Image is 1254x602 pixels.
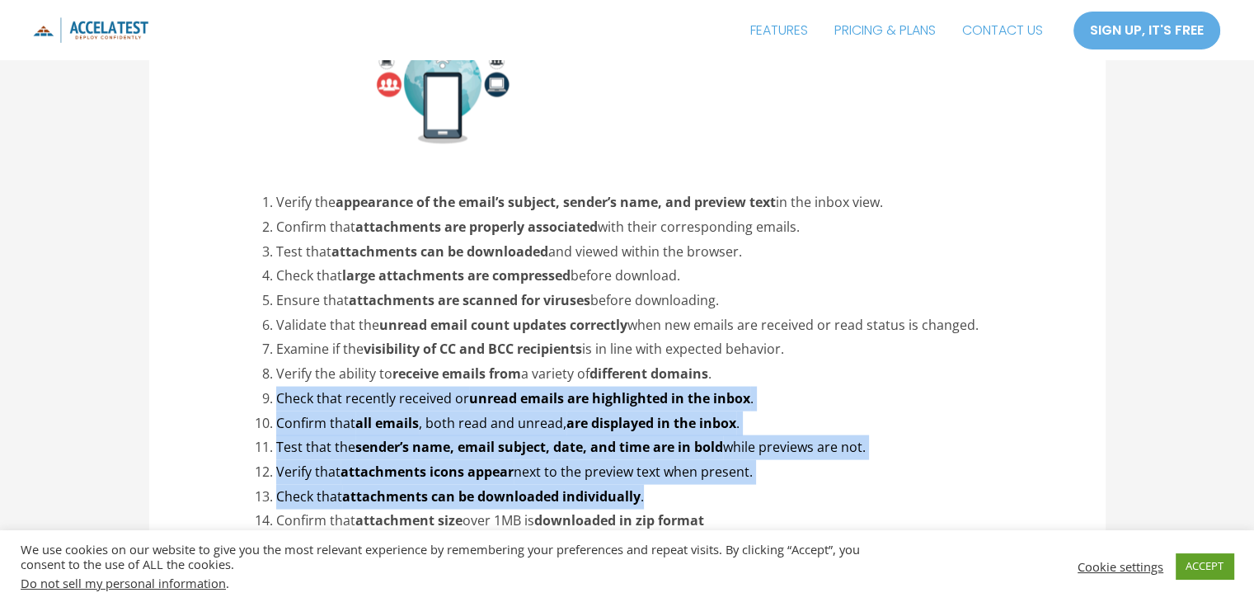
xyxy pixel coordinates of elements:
[276,313,1017,338] li: Validate that the when new emails are received or read status is changed.
[21,575,226,591] a: Do not sell my personal information
[737,10,1056,51] nav: Site Navigation
[392,364,521,383] strong: receive emails from
[469,389,750,407] strong: unread emails are highlighted in the inbox
[276,435,1017,460] li: Test that the while previews are not.
[336,193,776,211] strong: appearance of the email’s subject, sender’s name, and preview text
[821,10,949,51] a: PRICING & PLANS
[349,291,590,309] strong: attachments are scanned for viruses
[276,240,1017,265] li: Test that and viewed within the browser.
[589,364,708,383] strong: different domains
[355,218,598,236] strong: attachments are properly associated
[355,511,463,529] strong: attachment size
[342,487,641,506] strong: attachments can be downloaded individually
[737,10,821,51] a: FEATURES
[276,337,1017,362] li: Examine if the is in line with expected behavior.
[364,340,582,358] strong: visibility of CC and BCC recipients
[276,190,1017,215] li: Verify the in the inbox view.
[355,414,419,432] strong: all emails
[342,266,571,285] strong: large attachments are compressed
[276,460,1017,485] li: Verify that next to the preview text when present.
[276,509,1017,534] li: Confirm that over 1MB is
[276,387,1017,412] li: Check that recently received or .
[276,485,1017,510] li: Check that .
[331,242,548,261] strong: attachments can be downloaded
[276,362,1017,387] li: Verify the ability to a variety of .
[341,463,514,481] strong: attachments icons appear
[1176,553,1233,579] a: ACCEPT
[276,412,1017,436] li: Confirm that , both read and unread, .
[276,264,1017,289] li: Check that before download.
[379,316,627,334] strong: unread email count updates correctly
[534,511,704,529] strong: downloaded in zip format
[1078,559,1163,574] a: Cookie settings
[566,414,736,432] strong: are displayed in the inbox
[21,542,870,590] div: We use cookies on our website to give you the most relevant experience by remembering your prefer...
[355,438,723,456] strong: sender’s name, email subject, date, and time are in bold
[21,576,870,590] div: .
[1073,11,1221,50] a: SIGN UP, IT'S FREE
[33,17,148,43] img: icon
[276,215,1017,240] li: Confirm that with their corresponding emails.
[276,289,1017,313] li: Ensure that before downloading.
[949,10,1056,51] a: CONTACT US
